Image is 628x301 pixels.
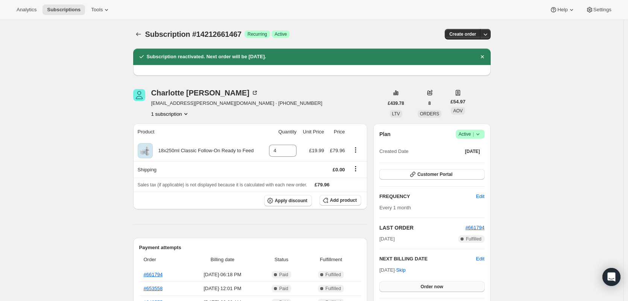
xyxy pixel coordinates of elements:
[445,29,481,39] button: Create order
[153,147,254,154] div: 18x250ml Classic Follow-On Ready to Feed
[151,100,322,107] span: [EMAIL_ADDRESS][PERSON_NAME][DOMAIN_NAME] · [PHONE_NUMBER]
[350,165,362,173] button: Shipping actions
[477,51,488,62] button: Dismiss notification
[325,272,341,278] span: Fulfilled
[133,124,265,140] th: Product
[602,268,620,286] div: Open Intercom Messenger
[145,30,242,38] span: Subscription #14212661467
[465,148,480,154] span: [DATE]
[279,272,288,278] span: Paid
[138,182,307,188] span: Sales tax (if applicable) is not displayed because it is calculated with each new order.
[392,111,400,116] span: LTV
[133,29,144,39] button: Subscriptions
[138,143,153,158] img: product img
[428,100,431,106] span: 8
[388,100,404,106] span: £439.78
[17,7,36,13] span: Analytics
[350,146,362,154] button: Product actions
[379,205,411,210] span: Every 1 month
[379,255,476,263] h2: NEXT BILLING DATE
[421,284,443,290] span: Order now
[333,167,345,172] span: £0.00
[133,89,145,101] span: Charlotte Nunn
[248,31,267,37] span: Recurring
[187,285,258,292] span: [DATE] · 12:01 PM
[449,31,476,37] span: Create order
[262,256,301,263] span: Status
[144,272,163,277] a: #661794
[305,256,357,263] span: Fulfillment
[330,197,357,203] span: Add product
[315,182,330,188] span: £79.96
[147,53,266,61] h2: Subscription reactivated. Next order will be [DATE].
[459,130,482,138] span: Active
[133,161,265,178] th: Shipping
[319,195,361,206] button: Add product
[465,225,485,230] a: #661794
[466,236,481,242] span: Fulfilled
[396,266,406,274] span: Skip
[420,111,439,116] span: ORDERS
[557,7,567,13] span: Help
[151,89,258,97] div: Charlotte [PERSON_NAME]
[379,267,406,273] span: [DATE] ·
[581,5,616,15] button: Settings
[424,98,435,109] button: 8
[379,130,391,138] h2: Plan
[379,169,484,180] button: Customer Portal
[275,31,287,37] span: Active
[43,5,85,15] button: Subscriptions
[476,193,484,200] span: Edit
[275,198,307,204] span: Apply discount
[383,98,409,109] button: £439.78
[325,286,341,292] span: Fulfilled
[279,286,288,292] span: Paid
[91,7,103,13] span: Tools
[471,191,489,203] button: Edit
[379,235,395,243] span: [DATE]
[187,256,258,263] span: Billing date
[87,5,115,15] button: Tools
[12,5,41,15] button: Analytics
[151,110,190,118] button: Product actions
[379,224,465,231] h2: LAST ORDER
[379,193,476,200] h2: FREQUENCY
[461,146,485,157] button: [DATE]
[144,286,163,291] a: #653558
[545,5,579,15] button: Help
[47,7,81,13] span: Subscriptions
[450,98,465,106] span: £54.97
[392,264,410,276] button: Skip
[473,131,474,137] span: |
[309,148,324,153] span: £19.99
[379,281,484,292] button: Order now
[476,255,484,263] button: Edit
[453,108,462,113] span: AOV
[326,124,347,140] th: Price
[417,171,452,177] span: Customer Portal
[187,271,258,278] span: [DATE] · 06:18 PM
[265,124,299,140] th: Quantity
[299,124,326,140] th: Unit Price
[330,148,345,153] span: £79.96
[465,224,485,231] button: #661794
[139,244,362,251] h2: Payment attempts
[593,7,611,13] span: Settings
[379,148,408,155] span: Created Date
[264,195,312,206] button: Apply discount
[139,251,185,268] th: Order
